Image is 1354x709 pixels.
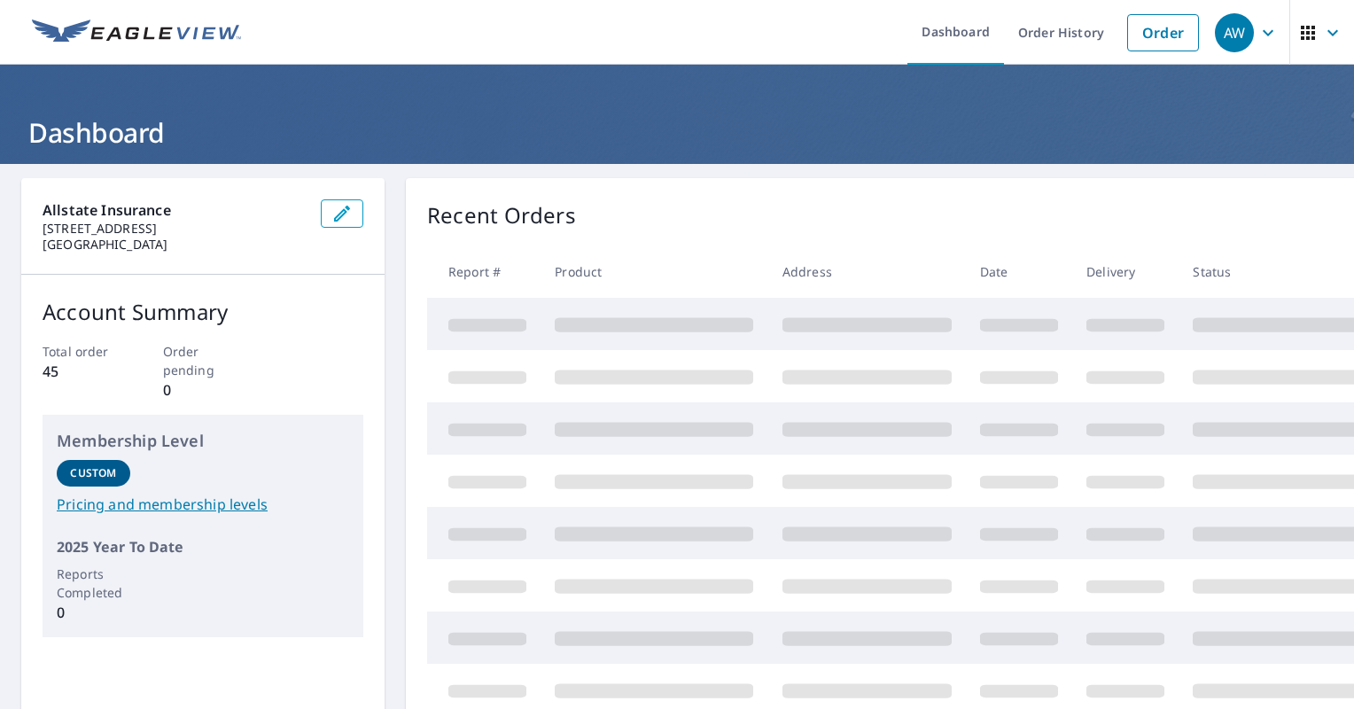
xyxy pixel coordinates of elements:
th: Report # [427,245,541,298]
p: 2025 Year To Date [57,536,349,557]
p: Allstate Insurance [43,199,307,221]
p: [STREET_ADDRESS] [43,221,307,237]
img: EV Logo [32,19,241,46]
p: Total order [43,342,123,361]
th: Address [768,245,966,298]
th: Product [541,245,767,298]
p: 45 [43,361,123,382]
p: Reports Completed [57,565,130,602]
p: 0 [163,379,244,401]
p: [GEOGRAPHIC_DATA] [43,237,307,253]
p: Membership Level [57,429,349,453]
h1: Dashboard [21,114,1333,151]
p: 0 [57,602,130,623]
th: Date [966,245,1072,298]
div: AW [1215,13,1254,52]
a: Order [1127,14,1199,51]
p: Recent Orders [427,199,576,231]
p: Account Summary [43,296,363,328]
th: Delivery [1072,245,1179,298]
p: Custom [70,465,116,481]
a: Pricing and membership levels [57,494,349,515]
p: Order pending [163,342,244,379]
